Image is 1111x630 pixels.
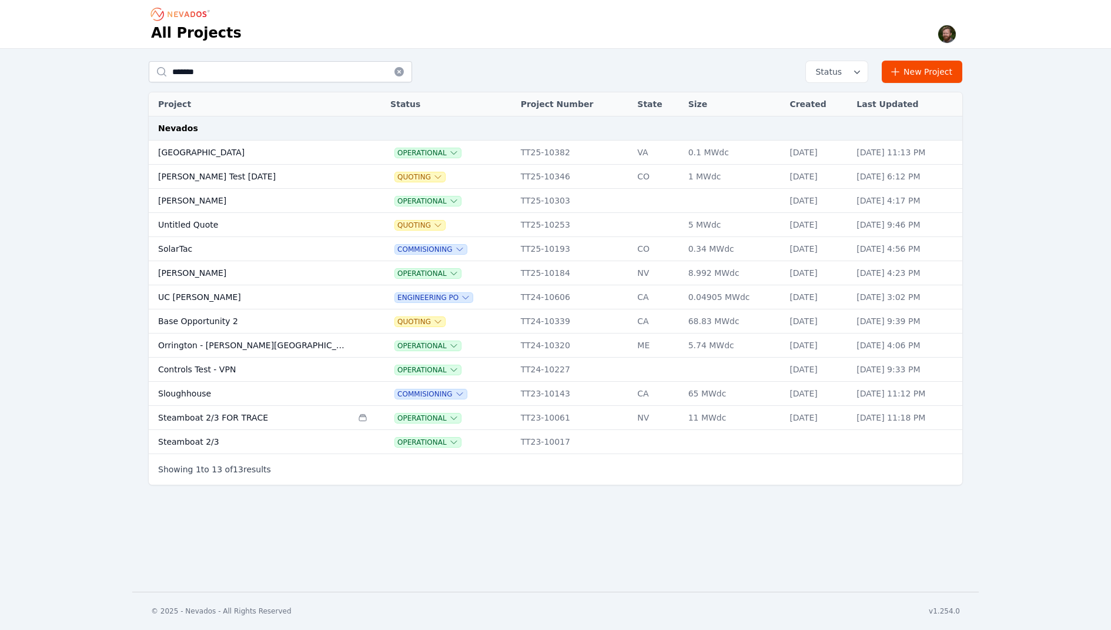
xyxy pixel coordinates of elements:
span: Operational [395,414,461,423]
td: [DATE] [784,213,851,237]
td: Sloughhouse [149,382,352,406]
td: NV [631,406,682,430]
td: TT24-10320 [515,334,632,358]
td: [DATE] 11:13 PM [851,141,962,165]
th: Last Updated [851,92,962,116]
button: Operational [395,196,461,206]
td: [DATE] [784,189,851,213]
a: New Project [882,61,962,83]
td: Orrington - [PERSON_NAME][GEOGRAPHIC_DATA] [149,334,352,358]
td: Base Opportunity 2 [149,309,352,334]
td: NV [631,261,682,285]
td: [DATE] 4:17 PM [851,189,962,213]
td: TT25-10303 [515,189,632,213]
button: Operational [395,341,461,351]
td: TT24-10339 [515,309,632,334]
th: State [631,92,682,116]
span: 1 [196,465,201,474]
td: [DATE] [784,237,851,261]
td: 5 MWdc [682,213,784,237]
div: © 2025 - Nevados - All Rights Reserved [151,606,292,616]
td: TT23-10061 [515,406,632,430]
td: TT23-10017 [515,430,632,454]
td: 0.04905 MWdc [682,285,784,309]
td: [PERSON_NAME] [149,261,352,285]
p: Showing to of results [158,464,271,475]
td: TT24-10606 [515,285,632,309]
td: 1 MWdc [682,165,784,189]
tr: [PERSON_NAME] Test [DATE]QuotingTT25-10346CO1 MWdc[DATE][DATE] 6:12 PM [149,165,962,189]
td: [DATE] [784,141,851,165]
td: [DATE] [784,406,851,430]
img: Sam Prest [938,25,956,44]
td: VA [631,141,682,165]
tr: Steamboat 2/3OperationalTT23-10017 [149,430,962,454]
button: Operational [395,438,461,447]
h1: All Projects [151,24,242,42]
td: TT25-10253 [515,213,632,237]
th: Project Number [515,92,632,116]
div: v1.254.0 [929,606,960,616]
td: [DATE] 9:46 PM [851,213,962,237]
td: UC [PERSON_NAME] [149,285,352,309]
tr: SolarTacCommisioningTT25-10193CO0.34 MWdc[DATE][DATE] 4:56 PM [149,237,962,261]
button: Quoting [395,172,445,182]
td: [DATE] [784,382,851,406]
td: [DATE] [784,285,851,309]
td: [PERSON_NAME] [149,189,352,213]
td: [DATE] [784,334,851,358]
td: TT25-10346 [515,165,632,189]
td: [DATE] 4:23 PM [851,261,962,285]
td: TT25-10382 [515,141,632,165]
tr: Untitled QuoteQuotingTT25-102535 MWdc[DATE][DATE] 9:46 PM [149,213,962,237]
td: [GEOGRAPHIC_DATA] [149,141,352,165]
td: Steamboat 2/3 [149,430,352,454]
tr: SloughhouseCommisioningTT23-10143CA65 MWdc[DATE][DATE] 11:12 PM [149,382,962,406]
td: 11 MWdc [682,406,784,430]
td: CO [631,237,682,261]
tr: Controls Test - VPNOperationalTT24-10227[DATE][DATE] 9:33 PM [149,358,962,382]
td: [PERSON_NAME] Test [DATE] [149,165,352,189]
tr: Orrington - [PERSON_NAME][GEOGRAPHIC_DATA]OperationalTT24-10320ME5.74 MWdc[DATE][DATE] 4:06 PM [149,334,962,358]
tr: Steamboat 2/3 FOR TRACEOperationalTT23-10061NV11 MWdc[DATE][DATE] 11:18 PM [149,406,962,430]
button: Commisioning [395,245,466,254]
button: Operational [395,269,461,278]
th: Status [384,92,515,116]
button: Engineering PO [395,293,473,302]
tr: Base Opportunity 2QuotingTT24-10339CA68.83 MWdc[DATE][DATE] 9:39 PM [149,309,962,334]
nav: Breadcrumb [151,5,213,24]
td: CO [631,165,682,189]
td: [DATE] 4:06 PM [851,334,962,358]
td: 65 MWdc [682,382,784,406]
td: [DATE] 4:56 PM [851,237,962,261]
td: [DATE] [784,309,851,334]
td: CA [631,309,682,334]
td: 8.992 MWdc [682,261,784,285]
td: [DATE] 9:33 PM [851,358,962,382]
td: TT25-10193 [515,237,632,261]
th: Created [784,92,851,116]
td: SolarTac [149,237,352,261]
button: Status [806,61,868,82]
td: 0.34 MWdc [682,237,784,261]
span: Commisioning [395,389,466,399]
td: [DATE] 3:02 PM [851,285,962,309]
span: 13 [212,465,222,474]
button: Operational [395,148,461,158]
button: Operational [395,365,461,375]
td: Nevados [149,116,962,141]
tr: [PERSON_NAME]OperationalTT25-10184NV8.992 MWdc[DATE][DATE] 4:23 PM [149,261,962,285]
button: Quoting [395,221,445,230]
td: TT23-10143 [515,382,632,406]
td: TT25-10184 [515,261,632,285]
th: Project [149,92,352,116]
